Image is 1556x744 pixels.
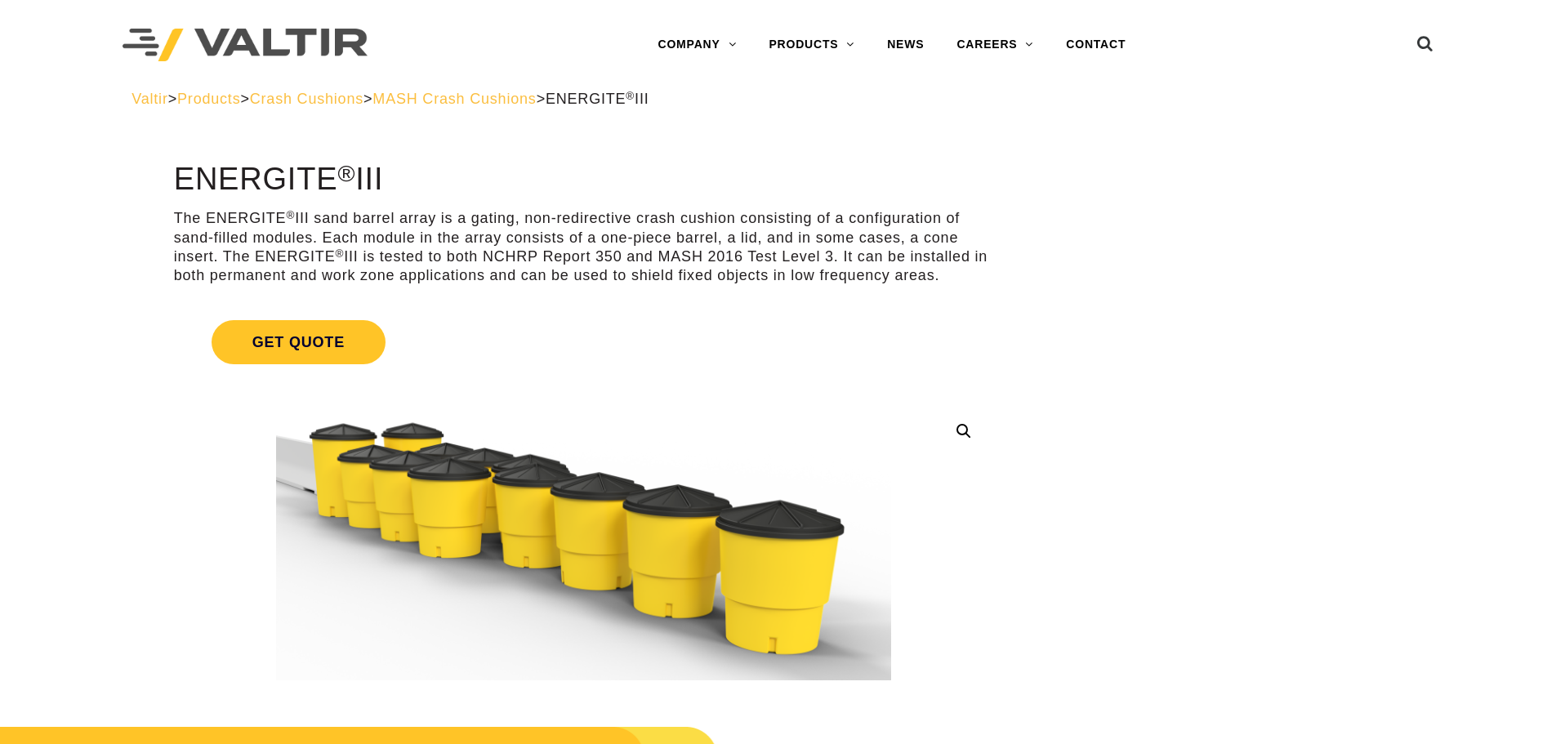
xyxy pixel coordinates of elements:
sup: ® [626,90,635,102]
a: COMPANY [641,29,752,61]
h1: ENERGITE III [174,163,993,197]
div: > > > > [132,90,1424,109]
p: The ENERGITE III sand barrel array is a gating, non-redirective crash cushion consisting of a con... [174,209,993,286]
a: NEWS [871,29,940,61]
a: PRODUCTS [752,29,871,61]
a: CAREERS [940,29,1050,61]
a: MASH Crash Cushions [372,91,536,107]
a: Valtir [132,91,167,107]
sup: ® [337,160,355,186]
sup: ® [286,209,295,221]
a: CONTACT [1050,29,1142,61]
a: Crash Cushions [250,91,363,107]
img: Valtir [123,29,368,62]
a: Products [177,91,240,107]
a: Get Quote [174,301,993,384]
span: Get Quote [212,320,386,364]
span: ENERGITE III [546,91,649,107]
sup: ® [335,247,344,260]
